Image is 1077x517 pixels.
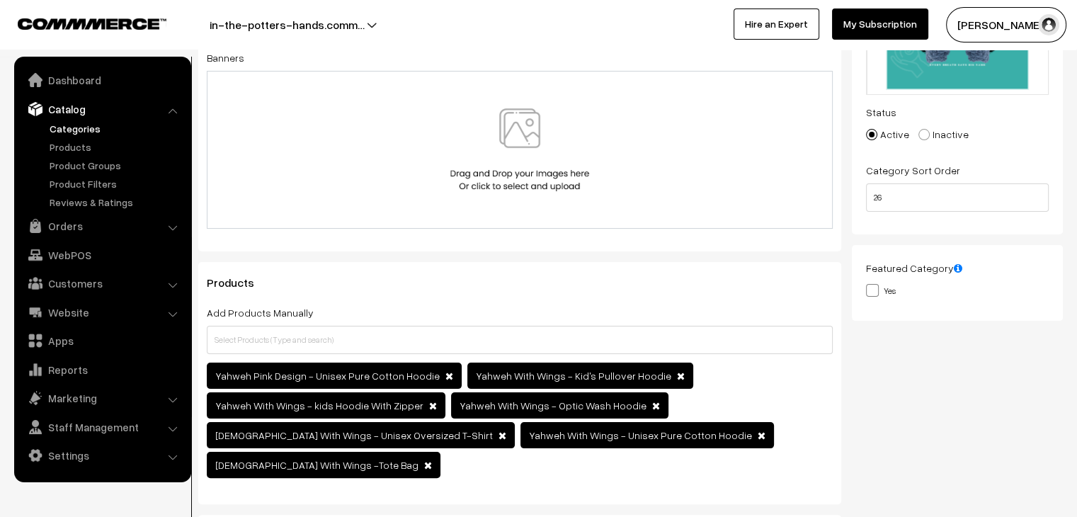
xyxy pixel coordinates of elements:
[18,357,186,382] a: Reports
[215,399,423,411] span: Yahweh With Wings - kids Hoodie With Zipper
[46,140,186,154] a: Products
[46,195,186,210] a: Reviews & Ratings
[866,163,960,178] label: Category Sort Order
[207,326,833,354] input: Select Products (Type and search)
[18,213,186,239] a: Orders
[46,121,186,136] a: Categories
[215,429,493,441] span: [DEMOGRAPHIC_DATA] With Wings - Unisex Oversized T-Shirt
[18,18,166,29] img: COMMMERCE
[207,275,271,290] span: Products
[215,459,418,471] span: [DEMOGRAPHIC_DATA] With Wings -Tote Bag
[832,8,928,40] a: My Subscription
[160,7,414,42] button: in-the-potters-hands.comm…
[18,67,186,93] a: Dashboard
[734,8,819,40] a: Hire an Expert
[460,399,646,411] span: Yahweh With Wings - Optic Wash Hoodie
[866,183,1049,212] input: Enter Number
[18,242,186,268] a: WebPOS
[18,300,186,325] a: Website
[18,443,186,468] a: Settings
[866,105,896,120] label: Status
[866,127,909,142] label: Active
[215,370,440,382] span: Yahweh Pink Design - Unisex Pure Cotton Hoodie
[207,50,244,65] label: Banners
[866,283,896,297] label: Yes
[46,158,186,173] a: Product Groups
[18,385,186,411] a: Marketing
[46,176,186,191] a: Product Filters
[866,261,962,275] label: Featured Category
[18,271,186,296] a: Customers
[18,14,142,31] a: COMMMERCE
[18,328,186,353] a: Apps
[1038,14,1059,35] img: user
[946,7,1066,42] button: [PERSON_NAME]…
[18,96,186,122] a: Catalog
[18,414,186,440] a: Staff Management
[207,305,314,320] label: Add Products Manually
[918,127,969,142] label: Inactive
[476,370,671,382] span: Yahweh With Wings - Kid's Pullover Hoodie
[529,429,752,441] span: Yahweh With Wings - Unisex Pure Cotton Hoodie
